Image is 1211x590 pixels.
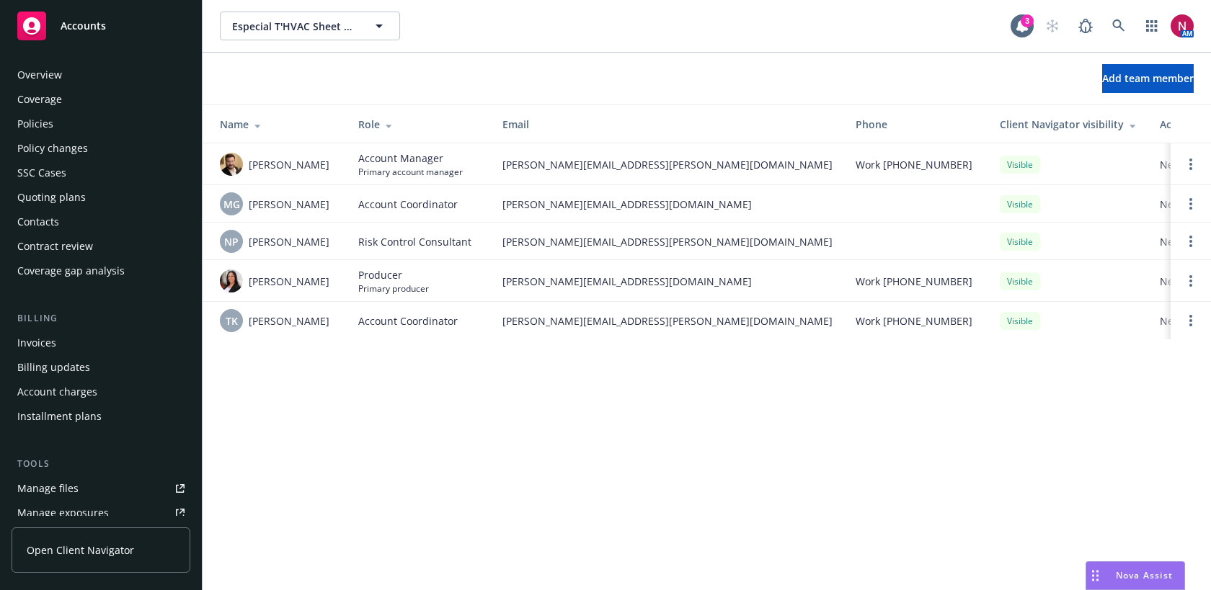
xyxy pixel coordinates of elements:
[1102,71,1194,85] span: Add team member
[17,477,79,500] div: Manage files
[17,235,93,258] div: Contract review
[502,157,833,172] span: [PERSON_NAME][EMAIL_ADDRESS][PERSON_NAME][DOMAIN_NAME]
[249,157,329,172] span: [PERSON_NAME]
[358,267,429,282] span: Producer
[1104,12,1133,40] a: Search
[17,186,86,209] div: Quoting plans
[1182,312,1199,329] a: Open options
[502,313,833,328] span: [PERSON_NAME][EMAIL_ADDRESS][PERSON_NAME][DOMAIN_NAME]
[1086,561,1185,590] button: Nova Assist
[12,88,190,111] a: Coverage
[17,501,109,524] div: Manage exposures
[249,234,329,249] span: [PERSON_NAME]
[17,88,62,111] div: Coverage
[358,197,458,212] span: Account Coordinator
[12,63,190,86] a: Overview
[249,197,329,212] span: [PERSON_NAME]
[220,269,243,292] img: photo
[1000,156,1040,174] div: Visible
[12,477,190,500] a: Manage files
[1182,233,1199,250] a: Open options
[12,235,190,258] a: Contract review
[358,313,458,328] span: Account Coordinator
[61,20,106,32] span: Accounts
[1000,233,1040,251] div: Visible
[502,234,833,249] span: [PERSON_NAME][EMAIL_ADDRESS][PERSON_NAME][DOMAIN_NAME]
[220,12,400,40] button: Especial T'HVAC Sheet Metal Fitting
[856,117,977,132] div: Phone
[502,197,833,212] span: [PERSON_NAME][EMAIL_ADDRESS][DOMAIN_NAME]
[12,6,190,46] a: Accounts
[17,405,102,428] div: Installment plans
[220,117,335,132] div: Name
[249,274,329,289] span: [PERSON_NAME]
[1137,12,1166,40] a: Switch app
[226,313,238,328] span: TK
[1116,569,1173,581] span: Nova Assist
[17,137,88,160] div: Policy changes
[1021,14,1034,27] div: 3
[12,161,190,184] a: SSC Cases
[12,331,190,354] a: Invoices
[12,137,190,160] a: Policy changes
[12,405,190,428] a: Installment plans
[12,457,190,471] div: Tools
[1000,117,1137,132] div: Client Navigator visibility
[12,501,190,524] a: Manage exposures
[12,380,190,403] a: Account charges
[1000,272,1040,290] div: Visible
[1038,12,1067,40] a: Start snowing
[856,274,972,289] span: Work [PHONE_NUMBER]
[502,117,833,132] div: Email
[358,117,479,132] div: Role
[1086,562,1104,589] div: Drag to move
[1102,64,1194,93] button: Add team member
[12,210,190,233] a: Contacts
[12,311,190,326] div: Billing
[17,259,125,282] div: Coverage gap analysis
[17,210,59,233] div: Contacts
[17,380,97,403] div: Account charges
[1071,12,1100,40] a: Report a Bug
[220,153,243,176] img: photo
[358,166,463,178] span: Primary account manager
[12,259,190,282] a: Coverage gap analysis
[17,161,66,184] div: SSC Cases
[1182,195,1199,213] a: Open options
[27,542,134,558] span: Open Client Navigator
[1171,14,1194,37] img: photo
[12,112,190,135] a: Policies
[223,197,240,212] span: MG
[224,234,239,249] span: NP
[502,274,833,289] span: [PERSON_NAME][EMAIL_ADDRESS][DOMAIN_NAME]
[856,157,972,172] span: Work [PHONE_NUMBER]
[12,186,190,209] a: Quoting plans
[358,282,429,295] span: Primary producer
[358,234,471,249] span: Risk Control Consultant
[232,19,357,34] span: Especial T'HVAC Sheet Metal Fitting
[1000,312,1040,330] div: Visible
[1000,195,1040,213] div: Visible
[17,331,56,354] div: Invoices
[856,313,972,328] span: Work [PHONE_NUMBER]
[1182,272,1199,290] a: Open options
[1182,156,1199,173] a: Open options
[358,151,463,166] span: Account Manager
[17,112,53,135] div: Policies
[12,356,190,379] a: Billing updates
[249,313,329,328] span: [PERSON_NAME]
[17,356,90,379] div: Billing updates
[17,63,62,86] div: Overview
